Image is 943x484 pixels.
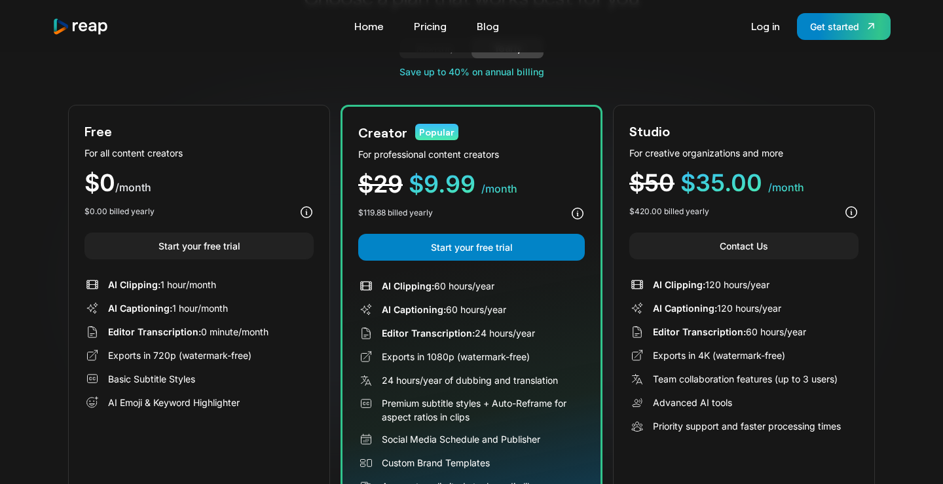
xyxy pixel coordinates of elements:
a: Start your free trial [358,234,585,261]
span: Editor Transcription: [382,327,475,339]
div: Basic Subtitle Styles [108,372,195,386]
div: 120 hours/year [653,278,769,291]
div: 120 hours/year [653,301,781,315]
span: $35.00 [680,168,762,197]
div: For professional content creators [358,147,585,161]
div: Priority support and faster processing times [653,419,841,433]
a: Start your free trial [84,233,314,259]
span: $29 [358,170,403,198]
img: reap logo [52,18,109,35]
span: AI Clipping: [108,279,160,290]
span: $9.99 [409,170,475,198]
div: Custom Brand Templates [382,456,490,470]
span: Editor Transcription: [653,326,746,337]
div: Save up to 40% on annual billing [68,65,875,79]
div: $0.00 billed yearly [84,206,155,217]
div: $0 [84,171,314,195]
span: AI Captioning: [108,303,172,314]
div: Premium subtitle styles + Auto-Reframe for aspect ratios in clips [382,396,585,424]
div: Exports in 720p (watermark-free) [108,348,251,362]
a: home [52,18,109,35]
div: AI Emoji & Keyword Highlighter [108,396,240,409]
div: 1 hour/month [108,278,216,291]
div: For creative organizations and more [629,146,859,160]
div: 60 hours/year [382,279,494,293]
a: Log in [745,16,786,37]
div: For all content creators [84,146,314,160]
div: Exports in 4K (watermark-free) [653,348,785,362]
span: AI Clipping: [382,280,434,291]
span: /month [768,181,804,194]
div: Studio [629,121,670,141]
div: Advanced AI tools [653,396,732,409]
a: Pricing [407,16,453,37]
a: Home [348,16,390,37]
div: Get started [810,20,859,33]
span: /month [481,182,517,195]
span: AI Captioning: [653,303,717,314]
div: 24 hours/year of dubbing and translation [382,373,558,387]
span: AI Captioning: [382,304,446,315]
div: 1 hour/month [108,301,228,315]
div: 24 hours/year [382,326,535,340]
a: Contact Us [629,233,859,259]
div: $119.88 billed yearly [358,207,433,219]
div: Creator [358,122,407,142]
div: Exports in 1080p (watermark-free) [382,350,530,363]
a: Get started [797,13,891,40]
div: 60 hours/year [653,325,806,339]
div: Social Media Schedule and Publisher [382,432,540,446]
span: Editor Transcription: [108,326,201,337]
div: 60 hours/year [382,303,506,316]
div: Popular [415,124,458,140]
span: AI Clipping: [653,279,705,290]
span: /month [115,181,151,194]
div: $420.00 billed yearly [629,206,709,217]
span: $50 [629,168,675,197]
div: Free [84,121,112,141]
div: Team collaboration features (up to 3 users) [653,372,838,386]
a: Blog [470,16,506,37]
div: 0 minute/month [108,325,268,339]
